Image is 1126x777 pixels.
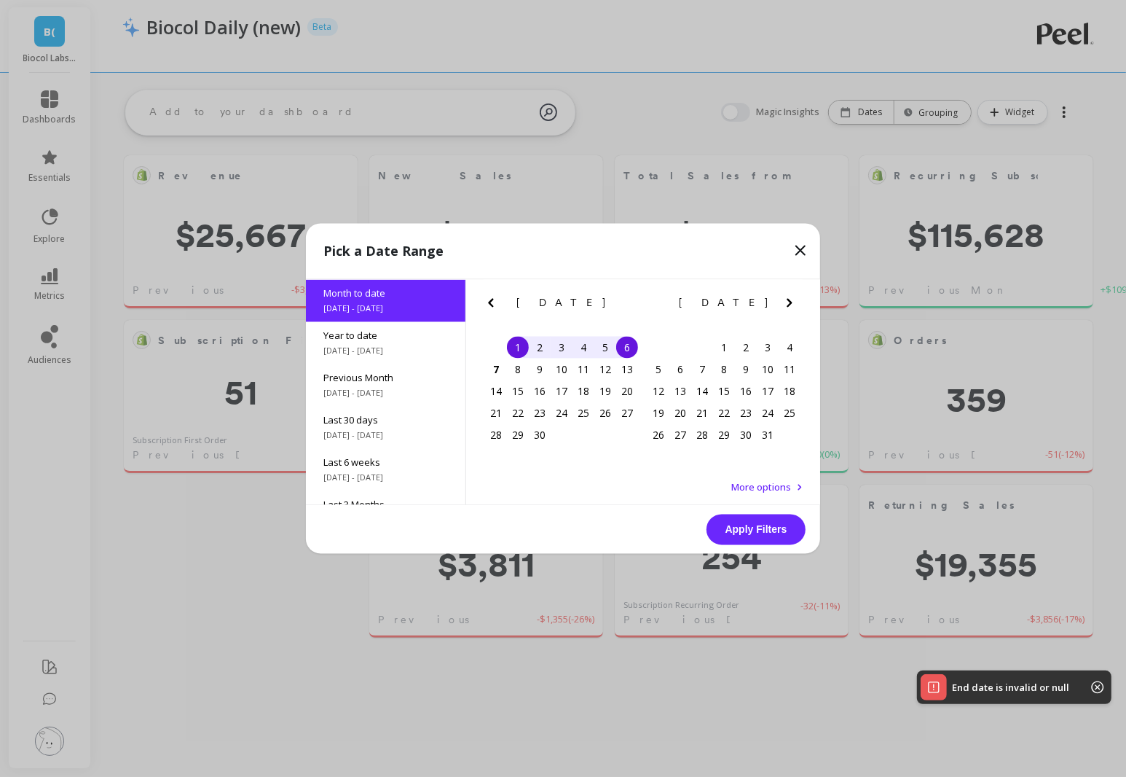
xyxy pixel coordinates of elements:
[691,402,713,424] div: Choose Tuesday, October 21st, 2025
[735,359,757,380] div: Choose Thursday, October 9th, 2025
[323,430,448,442] span: [DATE] - [DATE]
[645,294,668,318] button: Previous Month
[529,380,551,402] div: Choose Tuesday, September 16th, 2025
[616,402,638,424] div: Choose Saturday, September 27th, 2025
[647,402,669,424] div: Choose Sunday, October 19th, 2025
[485,380,507,402] div: Choose Sunday, September 14th, 2025
[485,402,507,424] div: Choose Sunday, September 21st, 2025
[618,294,642,318] button: Next Month
[323,472,448,484] span: [DATE] - [DATE]
[485,359,507,380] div: Choose Sunday, September 7th, 2025
[669,359,691,380] div: Choose Monday, October 6th, 2025
[779,402,800,424] div: Choose Saturday, October 25th, 2025
[507,380,529,402] div: Choose Monday, September 15th, 2025
[551,337,572,359] div: Choose Wednesday, September 3rd, 2025
[572,337,594,359] div: Choose Thursday, September 4th, 2025
[647,424,669,446] div: Choose Sunday, October 26th, 2025
[594,402,616,424] div: Choose Friday, September 26th, 2025
[679,297,770,309] span: [DATE]
[691,424,713,446] div: Choose Tuesday, October 28th, 2025
[779,380,800,402] div: Choose Saturday, October 18th, 2025
[323,499,448,512] span: Last 3 Months
[616,359,638,380] div: Choose Saturday, September 13th, 2025
[323,456,448,469] span: Last 6 weeks
[713,402,735,424] div: Choose Wednesday, October 22nd, 2025
[735,380,757,402] div: Choose Thursday, October 16th, 2025
[323,241,444,262] p: Pick a Date Range
[572,359,594,380] div: Choose Thursday, September 11th, 2025
[529,337,551,359] div: Choose Tuesday, September 2nd, 2025
[323,287,448,300] span: Month to date
[713,359,735,380] div: Choose Wednesday, October 8th, 2025
[757,380,779,402] div: Choose Friday, October 17th, 2025
[779,337,800,359] div: Choose Saturday, October 4th, 2025
[757,402,779,424] div: Choose Friday, October 24th, 2025
[323,372,448,385] span: Previous Month
[616,380,638,402] div: Choose Saturday, September 20th, 2025
[669,402,691,424] div: Choose Monday, October 20th, 2025
[713,380,735,402] div: Choose Wednesday, October 15th, 2025
[691,380,713,402] div: Choose Tuesday, October 14th, 2025
[482,294,505,318] button: Previous Month
[529,402,551,424] div: Choose Tuesday, September 23rd, 2025
[572,402,594,424] div: Choose Thursday, September 25th, 2025
[735,337,757,359] div: Choose Thursday, October 2nd, 2025
[731,481,791,494] span: More options
[323,345,448,357] span: [DATE] - [DATE]
[647,337,800,446] div: month 2025-10
[323,388,448,399] span: [DATE] - [DATE]
[529,359,551,380] div: Choose Tuesday, September 9th, 2025
[323,414,448,427] span: Last 30 days
[572,380,594,402] div: Choose Thursday, September 18th, 2025
[551,402,572,424] div: Choose Wednesday, September 24th, 2025
[507,337,529,359] div: Choose Monday, September 1st, 2025
[594,337,616,359] div: Choose Friday, September 5th, 2025
[669,424,691,446] div: Choose Monday, October 27th, 2025
[616,337,638,359] div: Choose Saturday, September 6th, 2025
[551,380,572,402] div: Choose Wednesday, September 17th, 2025
[551,359,572,380] div: Choose Wednesday, September 10th, 2025
[781,294,804,318] button: Next Month
[713,424,735,446] div: Choose Wednesday, October 29th, 2025
[323,303,448,315] span: [DATE] - [DATE]
[669,380,691,402] div: Choose Monday, October 13th, 2025
[485,337,638,446] div: month 2025-09
[507,359,529,380] div: Choose Monday, September 8th, 2025
[735,402,757,424] div: Choose Thursday, October 23rd, 2025
[507,424,529,446] div: Choose Monday, September 29th, 2025
[594,359,616,380] div: Choose Friday, September 12th, 2025
[691,359,713,380] div: Choose Tuesday, October 7th, 2025
[529,424,551,446] div: Choose Tuesday, September 30th, 2025
[757,424,779,446] div: Choose Friday, October 31st, 2025
[507,402,529,424] div: Choose Monday, September 22nd, 2025
[485,424,507,446] div: Choose Sunday, September 28th, 2025
[706,515,806,545] button: Apply Filters
[952,681,1069,694] p: End date is invalid or null
[713,337,735,359] div: Choose Wednesday, October 1st, 2025
[647,380,669,402] div: Choose Sunday, October 12th, 2025
[516,297,607,309] span: [DATE]
[757,359,779,380] div: Choose Friday, October 10th, 2025
[735,424,757,446] div: Choose Thursday, October 30th, 2025
[594,380,616,402] div: Choose Friday, September 19th, 2025
[647,359,669,380] div: Choose Sunday, October 5th, 2025
[323,329,448,343] span: Year to date
[779,359,800,380] div: Choose Saturday, October 11th, 2025
[757,337,779,359] div: Choose Friday, October 3rd, 2025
